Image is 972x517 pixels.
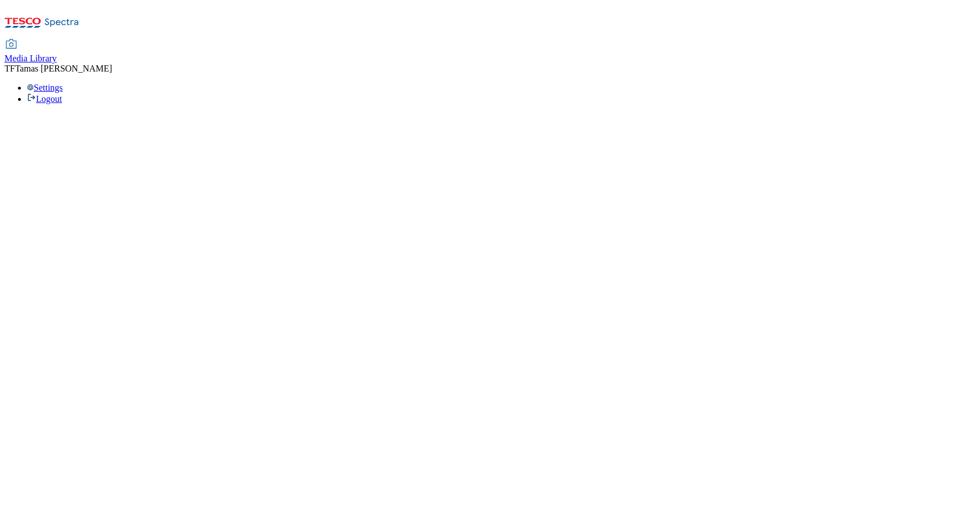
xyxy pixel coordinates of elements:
a: Logout [27,94,62,104]
a: Settings [27,83,63,92]
a: Media Library [4,40,57,64]
span: TF [4,64,15,73]
span: Media Library [4,54,57,63]
span: Tamas [PERSON_NAME] [15,64,112,73]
